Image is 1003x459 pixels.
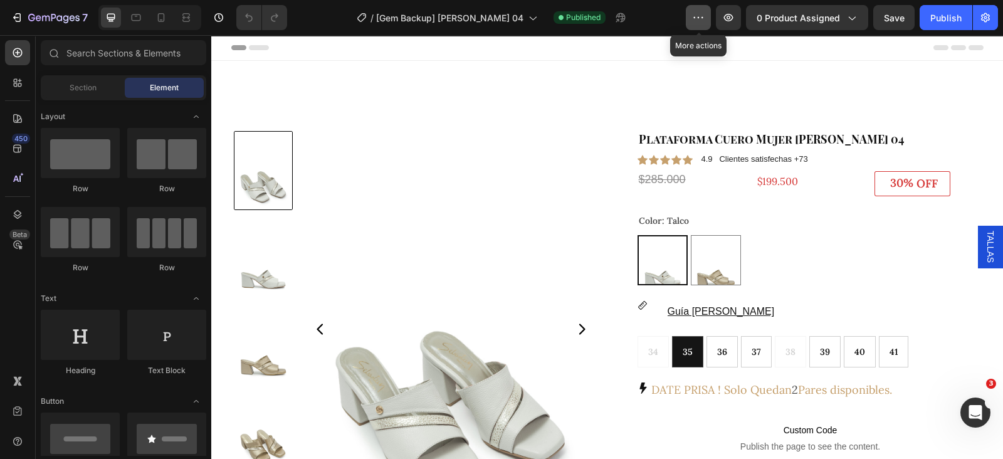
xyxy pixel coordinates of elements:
[426,96,772,113] h1: Plataforma Cuero Mujer [PERSON_NAME] 04
[506,311,516,322] span: 36
[426,405,772,418] span: Publish the page to see the content.
[127,262,206,273] div: Row
[12,134,30,144] div: 450
[471,311,481,322] span: 35
[703,139,728,157] div: OFF
[609,311,619,322] span: 39
[41,396,64,407] span: Button
[456,271,564,282] u: Guía [PERSON_NAME]
[678,139,703,156] div: 30%
[580,347,587,362] span: 2
[41,365,120,376] div: Heading
[186,391,206,411] span: Toggle open
[566,12,601,23] span: Published
[5,5,93,30] button: 7
[920,5,972,30] button: Publish
[211,35,1003,459] iframe: Design area
[426,136,535,153] div: $285.000
[490,119,597,130] p: 4.9 Clientes satisfechas +73
[363,287,378,302] button: Carousel Next Arrow
[873,5,915,30] button: Save
[426,388,772,403] span: Custom Code
[643,311,654,322] span: 40
[127,365,206,376] div: Text Block
[41,40,206,65] input: Search Sections & Elements
[773,196,785,228] span: TALLAS
[746,5,868,30] button: 0 product assigned
[41,262,120,273] div: Row
[102,287,117,302] button: Carousel Back Arrow
[41,293,56,304] span: Text
[441,260,579,293] a: Guía [PERSON_NAME]
[545,136,653,157] div: $199.500
[9,229,30,240] div: Beta
[426,177,479,195] legend: Color: Talco
[370,11,374,24] span: /
[757,11,840,24] span: 0 product assigned
[960,398,990,428] iframe: Intercom live chat
[41,183,120,194] div: Row
[986,379,996,389] span: 3
[884,13,905,23] span: Save
[678,311,686,322] span: 41
[540,311,550,322] span: 37
[82,10,88,25] p: 7
[440,347,681,362] p: DATE PRISA ! Solo Quedan Pares disponibles.
[186,107,206,127] span: Toggle open
[41,111,65,122] span: Layout
[186,288,206,309] span: Toggle open
[127,183,206,194] div: Row
[70,82,97,93] span: Section
[930,11,962,24] div: Publish
[376,11,523,24] span: [Gem Backup] [PERSON_NAME] 04
[236,5,287,30] div: Undo/Redo
[150,82,179,93] span: Element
